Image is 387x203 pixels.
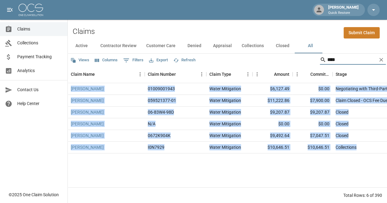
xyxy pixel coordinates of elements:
button: All [296,39,324,53]
button: Active [68,39,95,53]
h2: Claims [73,27,95,36]
div: Claim Type [209,66,231,83]
button: Appraisal [208,39,237,53]
button: Menu [292,70,302,79]
button: Export [147,55,169,65]
div: $0.00 [292,118,333,130]
div: Water Mitigation [209,144,241,150]
div: Claim Type [206,66,252,83]
button: Menu [243,70,252,79]
div: Claim Name [68,66,145,83]
span: Collections [17,40,62,46]
div: Amount [252,66,292,83]
button: Select columns [93,55,119,65]
div: Water Mitigation [209,132,241,139]
button: Views [69,55,91,65]
div: 01009001943 [148,86,175,92]
div: Water Mitigation [209,97,241,104]
div: 06-83W4-98D [148,109,174,115]
a: [PERSON_NAME] [71,86,104,92]
button: Sort [302,70,310,79]
button: Customer Care [141,39,180,53]
div: © 2025 One Claim Solution [9,192,59,198]
div: Claim Number [148,66,176,83]
button: Denied [180,39,208,53]
img: ocs-logo-white-transparent.png [18,4,43,16]
div: $10,646.51 [292,142,333,153]
div: Water Mitigation [209,109,241,115]
button: Menu [197,70,206,79]
div: dynamic tabs [68,39,387,53]
div: Claim Name [71,66,95,83]
div: $0.00 [252,118,292,130]
div: $9,492.64 [252,130,292,142]
div: $6,127.49 [252,83,292,95]
div: $9,207.87 [292,107,333,118]
button: open drawer [4,4,16,16]
a: [PERSON_NAME] [71,121,104,127]
div: Collections [336,144,357,150]
button: Sort [265,70,274,79]
div: I0N7929 [148,144,164,150]
div: Water Mitigation [209,121,241,127]
div: Amount [274,66,289,83]
div: $11,222.86 [252,95,292,107]
div: 0672K904K [148,132,171,139]
button: Sort [176,70,184,79]
p: Quick Restore [328,10,359,16]
div: Committed Amount [310,66,329,83]
a: Submit Claim [344,27,380,39]
span: Contact Us [17,87,62,93]
button: Clear [377,55,386,64]
div: Search [320,55,386,66]
button: Show filters [122,55,145,65]
div: $7,047.51 [292,130,333,142]
div: Water Mitigation [209,86,241,92]
div: 059521377-01 [148,97,176,104]
span: Help Center [17,100,62,107]
span: Analytics [17,67,62,74]
button: Sort [95,70,103,79]
div: N/A [148,121,155,127]
div: $7,900.00 [292,95,333,107]
div: $9,207.87 [252,107,292,118]
div: Closed [336,132,349,139]
button: Menu [252,70,262,79]
a: [PERSON_NAME] [71,144,104,150]
button: Collections [237,39,269,53]
div: Total Rows: 6 of 390 [343,192,382,198]
div: $10,646.51 [252,142,292,153]
div: Claim Number [145,66,206,83]
div: [PERSON_NAME] [326,4,361,15]
span: Payment Tracking [17,54,62,60]
div: $0.00 [292,83,333,95]
button: Closed [269,39,296,53]
a: [PERSON_NAME] [71,97,104,104]
button: Refresh [172,55,197,65]
a: [PERSON_NAME] [71,109,104,115]
span: Claims [17,26,62,32]
button: Contractor Review [95,39,141,53]
div: Closed [336,121,349,127]
a: [PERSON_NAME] [71,132,104,139]
button: Sort [231,70,240,79]
div: Committed Amount [292,66,333,83]
div: Stage [336,66,347,83]
div: Closed [336,109,349,115]
button: Sort [347,70,356,79]
button: Menu [135,70,145,79]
